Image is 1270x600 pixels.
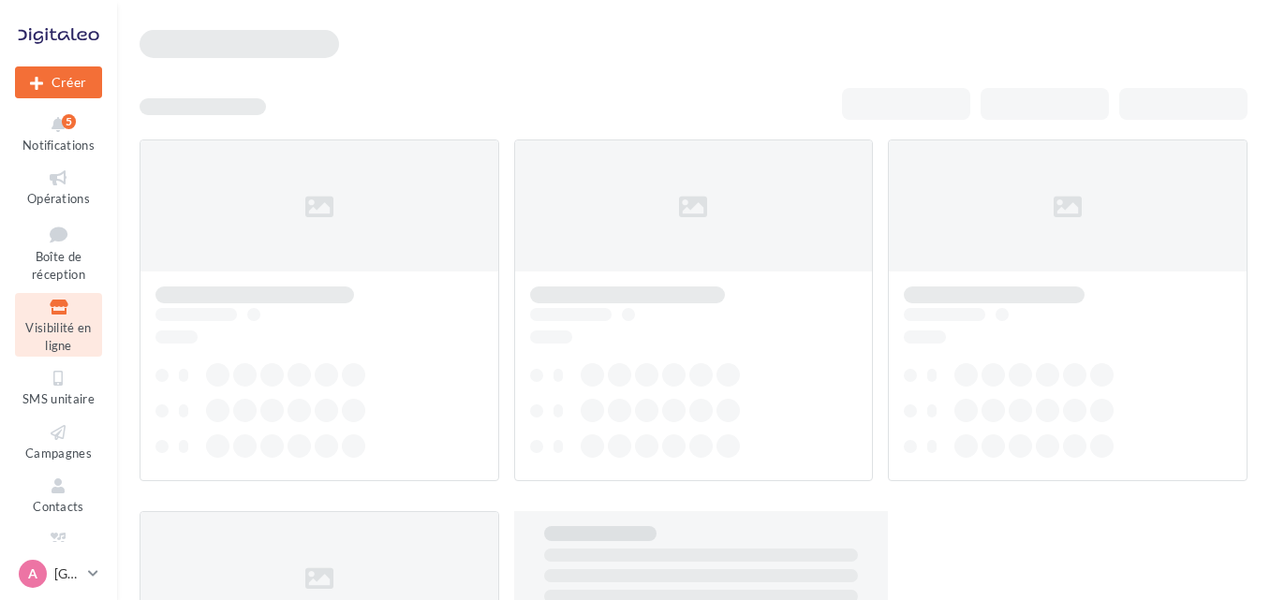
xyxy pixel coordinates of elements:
span: Boîte de réception [32,249,85,282]
p: [GEOGRAPHIC_DATA] [54,564,81,583]
span: Opérations [27,191,90,206]
a: Opérations [15,164,102,210]
a: Médiathèque [15,526,102,572]
span: Contacts [33,499,84,514]
button: Créer [15,66,102,98]
a: Visibilité en ligne [15,293,102,357]
span: Campagnes [25,446,92,461]
button: Notifications 5 [15,110,102,156]
a: Boîte de réception [15,218,102,286]
a: A [GEOGRAPHIC_DATA] [15,556,102,592]
span: A [28,564,37,583]
div: Nouvelle campagne [15,66,102,98]
a: SMS unitaire [15,364,102,410]
span: Notifications [22,138,95,153]
span: Visibilité en ligne [25,320,91,353]
span: SMS unitaire [22,391,95,406]
div: 5 [62,114,76,129]
a: Campagnes [15,418,102,464]
a: Contacts [15,472,102,518]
